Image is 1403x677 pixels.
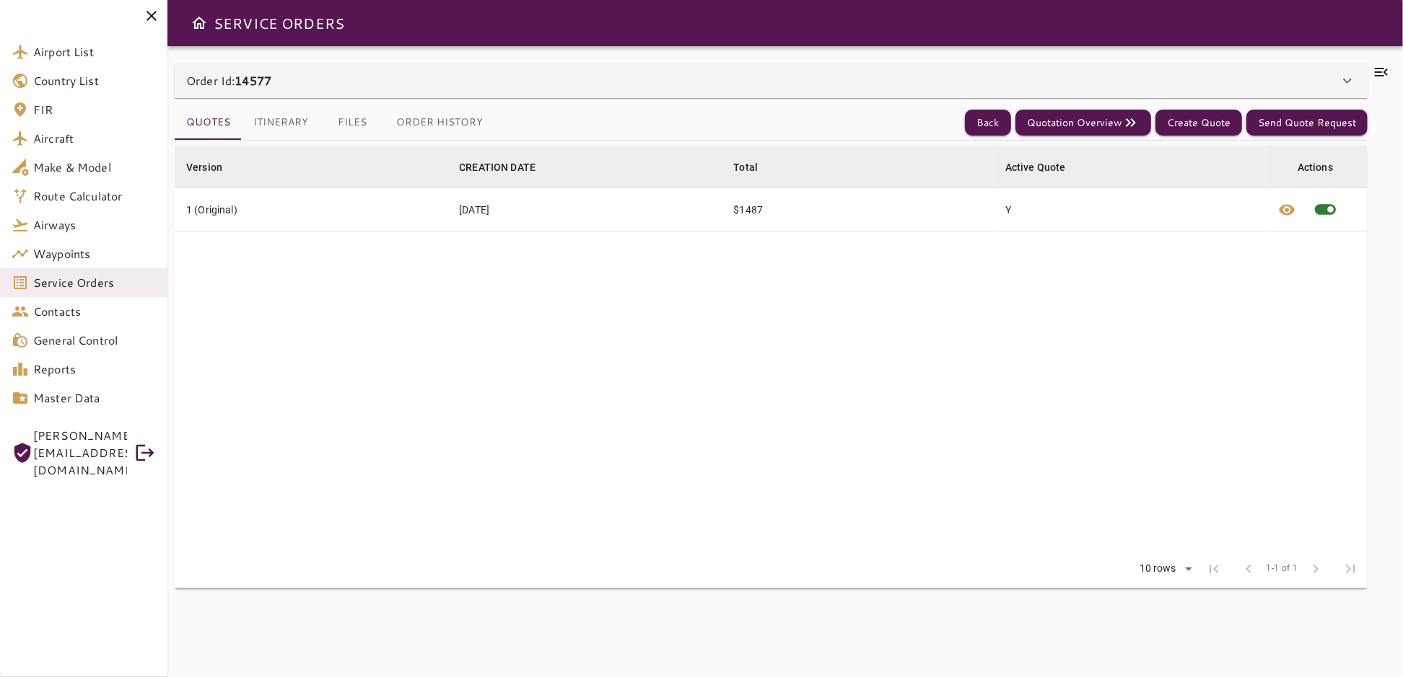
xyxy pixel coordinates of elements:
span: Contacts [33,303,156,320]
span: Master Data [33,389,156,407]
span: Active Quote [1005,159,1085,176]
span: Route Calculator [33,187,156,205]
span: Next Page [1298,552,1333,586]
button: Itinerary [242,105,320,140]
span: First Page [1197,552,1232,586]
span: Country List [33,72,156,89]
span: FIR [33,101,156,118]
td: [DATE] [447,188,722,231]
h6: SERVICE ORDERS [214,12,344,35]
span: This quote is already active [1304,188,1347,231]
span: Version [186,159,241,176]
p: Order Id: [186,72,271,89]
b: 14577 [235,72,271,89]
div: Order Id:14577 [175,63,1368,98]
button: Send Quote Request [1246,110,1368,136]
span: Airways [33,216,156,234]
div: basic tabs example [175,105,494,140]
div: CREATION DATE [459,159,536,176]
div: Version [186,159,222,176]
td: $1487 [722,188,994,231]
span: Airport List [33,43,156,61]
span: 1-1 of 1 [1267,562,1298,576]
span: Previous Page [1232,552,1267,586]
span: CREATION DATE [459,159,554,176]
span: Aircraft [33,130,156,147]
button: Open drawer [185,9,214,37]
button: Files [320,105,385,140]
td: Y [994,188,1266,231]
div: 10 rows [1130,558,1197,580]
span: visibility [1278,201,1295,218]
span: General Control [33,332,156,349]
button: View quote details [1269,188,1304,231]
span: Total [734,159,777,176]
span: [PERSON_NAME][EMAIL_ADDRESS][DOMAIN_NAME] [33,427,127,479]
div: Active Quote [1005,159,1066,176]
span: Reports [33,360,156,378]
td: 1 (Original) [175,188,447,231]
div: Total [734,159,759,176]
button: Order History [385,105,494,140]
button: Create Quote [1155,110,1242,136]
span: Last Page [1333,552,1368,586]
div: 10 rows [1136,562,1180,575]
span: Waypoints [33,245,156,262]
span: Make & Model [33,159,156,176]
span: Service Orders [33,274,156,291]
button: Quotes [175,105,242,140]
button: Back [965,110,1011,136]
button: Quotation Overview [1015,110,1151,136]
